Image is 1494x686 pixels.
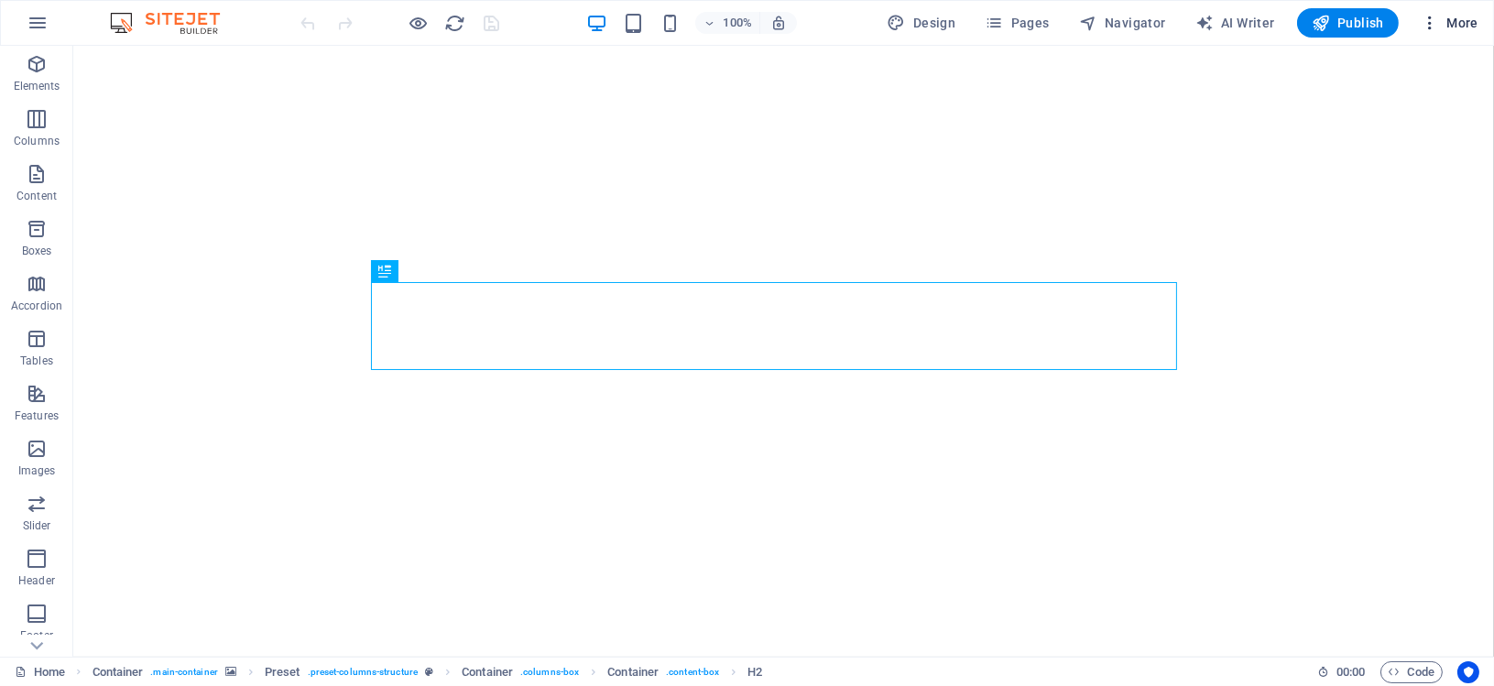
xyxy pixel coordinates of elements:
span: Click to select. Double-click to edit [747,661,762,683]
button: More [1413,8,1486,38]
span: Publish [1312,14,1384,32]
button: AI Writer [1188,8,1282,38]
span: Click to select. Double-click to edit [607,661,659,683]
span: Design [888,14,956,32]
a: Click to cancel selection. Double-click to open Pages [15,661,65,683]
p: Elements [14,79,60,93]
img: Editor Logo [105,12,243,34]
div: Design (Ctrl+Alt+Y) [880,8,964,38]
i: This element is a customizable preset [425,667,433,677]
span: . columns-box [520,661,579,683]
button: Usercentrics [1457,661,1479,683]
button: Navigator [1072,8,1173,38]
span: Click to select. Double-click to edit [265,661,300,683]
span: Navigator [1079,14,1166,32]
i: On resize automatically adjust zoom level to fit chosen device. [770,15,787,31]
span: . content-box [666,661,719,683]
h6: 100% [723,12,752,34]
button: Code [1380,661,1443,683]
p: Footer [20,628,53,643]
p: Tables [20,354,53,368]
button: Pages [977,8,1056,38]
p: Content [16,189,57,203]
span: AI Writer [1195,14,1275,32]
i: Reload page [445,13,466,34]
p: Accordion [11,299,62,313]
button: 100% [695,12,760,34]
button: reload [444,12,466,34]
p: Header [18,573,55,588]
i: This element contains a background [225,667,236,677]
span: . main-container [150,661,217,683]
h6: Session time [1317,661,1366,683]
p: Boxes [22,244,52,258]
span: Code [1389,661,1434,683]
span: Click to select. Double-click to edit [462,661,513,683]
button: Click here to leave preview mode and continue editing [408,12,430,34]
p: Columns [14,134,60,148]
span: More [1421,14,1478,32]
span: 00 00 [1336,661,1365,683]
span: . preset-columns-structure [308,661,418,683]
p: Slider [23,518,51,533]
span: Click to select. Double-click to edit [93,661,144,683]
button: Design [880,8,964,38]
nav: breadcrumb [93,661,763,683]
span: Pages [985,14,1049,32]
span: : [1349,665,1352,679]
p: Images [18,463,56,478]
button: Publish [1297,8,1399,38]
p: Features [15,408,59,423]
